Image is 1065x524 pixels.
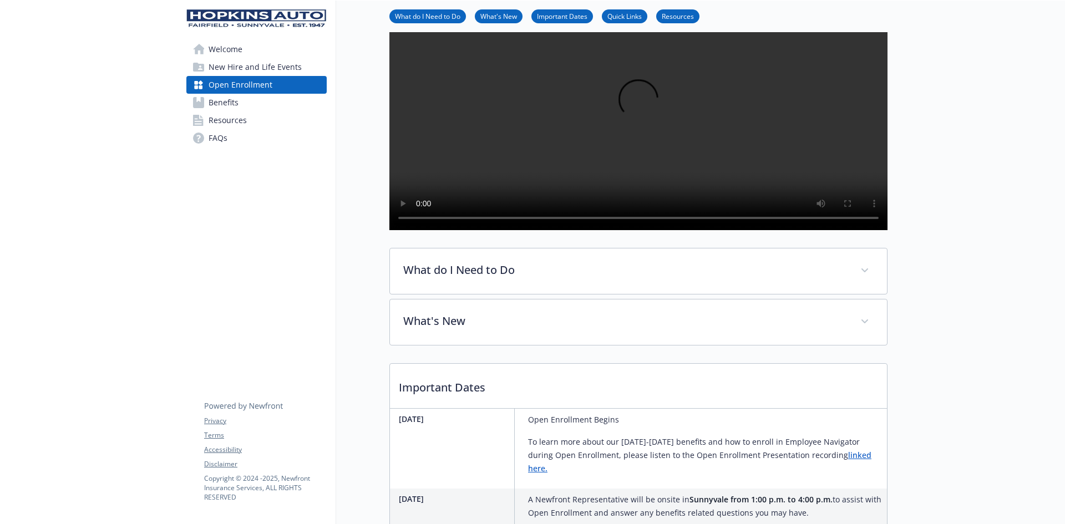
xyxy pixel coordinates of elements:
a: Resources [186,111,327,129]
a: Accessibility [204,445,326,455]
a: What do I Need to Do [389,11,466,21]
div: What do I Need to Do [390,248,887,294]
a: Privacy [204,416,326,426]
p: What's New [403,313,847,329]
a: Open Enrollment [186,76,327,94]
a: What's New [475,11,523,21]
span: FAQs [209,129,227,147]
p: What do I Need to Do [403,262,847,278]
p: [DATE] [399,413,510,425]
p: To learn more about our [DATE]-[DATE] benefits and how to enroll in Employee Navigator during Ope... [528,435,883,475]
strong: Sunnyvale from 1:00 p.m. to 4:00 p.m. [689,494,833,505]
a: New Hire and Life Events [186,58,327,76]
span: Welcome [209,40,242,58]
span: Benefits [209,94,239,111]
a: FAQs [186,129,327,147]
p: Copyright © 2024 - 2025 , Newfront Insurance Services, ALL RIGHTS RESERVED [204,474,326,502]
a: Important Dates [531,11,593,21]
a: Terms [204,430,326,440]
p: A Newfront Representative will be onsite in to assist with Open Enrollment and answer any benefit... [528,493,883,520]
a: Welcome [186,40,327,58]
span: New Hire and Life Events [209,58,302,76]
a: Quick Links [602,11,647,21]
a: Benefits [186,94,327,111]
p: Open Enrollment Begins [528,413,883,426]
p: Important Dates [390,364,887,405]
span: Open Enrollment [209,76,272,94]
a: Disclaimer [204,459,326,469]
a: Resources [656,11,699,21]
div: What's New [390,299,887,345]
span: Resources [209,111,247,129]
p: [DATE] [399,493,510,505]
